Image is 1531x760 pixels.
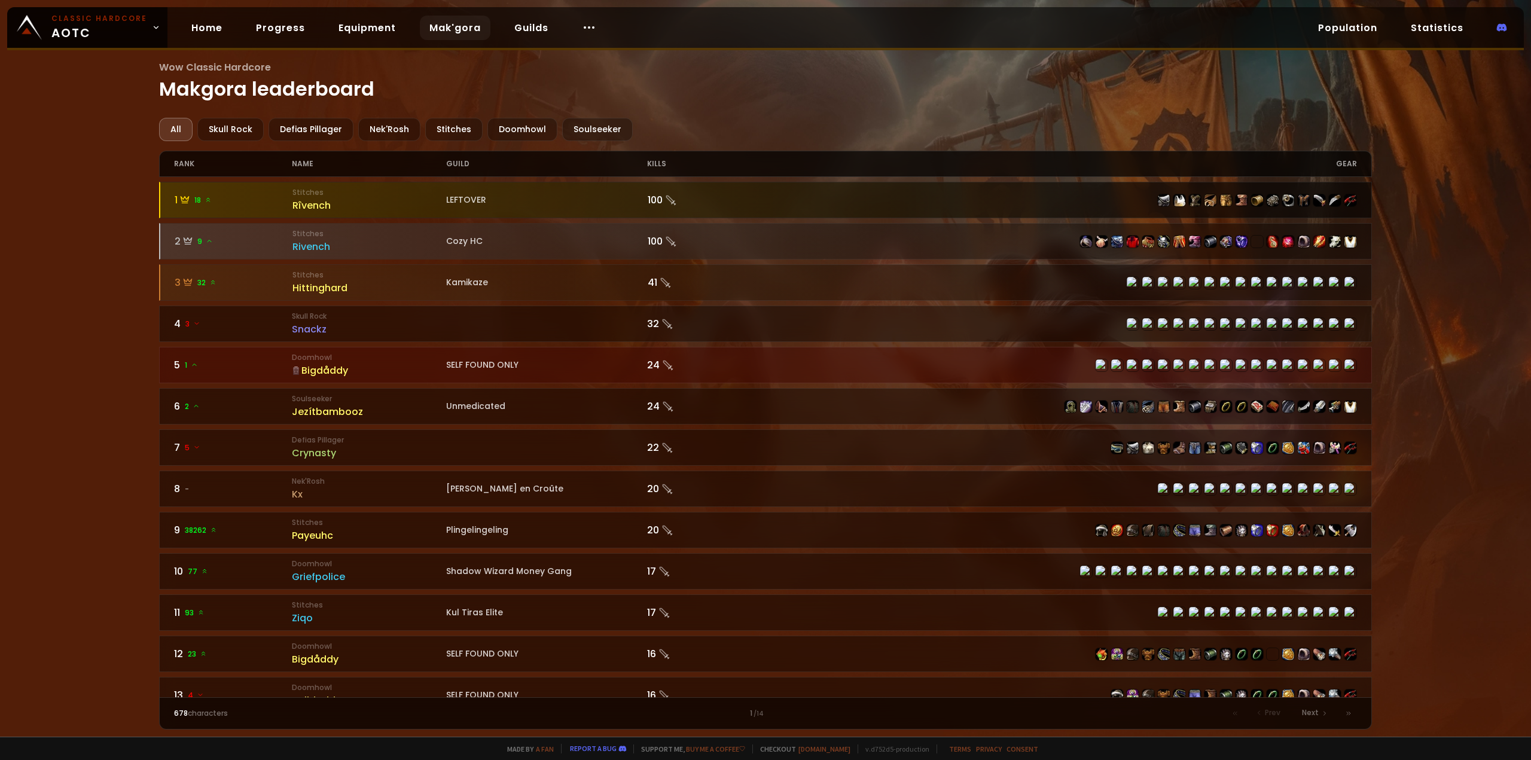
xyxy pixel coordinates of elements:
[446,483,647,495] div: [PERSON_NAME] en Croûte
[1251,194,1263,206] img: item-14160
[1282,194,1294,206] img: item-5351
[1298,689,1310,701] img: item-13121
[1236,524,1248,536] img: item-7690
[292,476,446,487] small: Nek'Rosh
[1173,236,1185,248] img: item-19683
[1127,524,1139,536] img: item-2264
[1173,524,1185,536] img: item-6719
[1111,401,1123,413] img: item-2105
[648,193,766,207] div: 100
[246,16,315,40] a: Progress
[185,319,200,329] span: 3
[159,471,1373,507] a: 8-Nek'RoshKx[PERSON_NAME] en Croûte20 item-15513item-6125item-2870item-6398item-14727item-6590ite...
[1189,648,1201,660] img: item-9885
[1204,236,1216,248] img: item-14629
[1096,524,1108,536] img: item-7413
[174,605,292,620] div: 11
[292,435,446,445] small: Defias Pillager
[647,605,765,620] div: 17
[1251,689,1263,701] img: item-12011
[292,558,446,569] small: Doomhowl
[1111,236,1123,248] img: item-16797
[1298,442,1310,454] img: item-4381
[292,693,446,708] div: Talldaddy
[1158,648,1170,660] img: item-13117
[1236,442,1248,454] img: item-6586
[500,744,554,753] span: Made by
[159,264,1373,301] a: 332 StitchesHittinghardKamikaze41 item-15338item-10399item-4249item-4831item-6557item-15331item-1...
[1173,194,1185,206] img: item-5107
[1158,236,1170,248] img: item-13956
[1251,442,1263,454] img: item-2933
[292,363,446,378] div: Bigdåddy
[1127,689,1139,701] img: item-13088
[1189,236,1201,248] img: item-19684
[1007,744,1038,753] a: Consent
[185,608,205,618] span: 93
[647,399,765,414] div: 24
[1220,689,1232,701] img: item-9428
[7,7,167,48] a: Classic HardcoreAOTC
[1204,442,1216,454] img: item-1121
[1189,194,1201,206] img: item-3313
[159,677,1373,713] a: 134 DoomhowlTalldaddySELF FOUND ONLY16 item-7413item-13088item-9894item-4119item-13117item-9624it...
[185,401,200,412] span: 2
[292,569,446,584] div: Griefpolice
[1080,236,1092,248] img: item-22267
[1401,16,1473,40] a: Statistics
[420,16,490,40] a: Mak'gora
[174,708,188,718] span: 678
[570,744,617,753] a: Report a bug
[1329,401,1341,413] img: item-2100
[1236,236,1248,248] img: item-18103
[647,688,765,703] div: 16
[292,611,446,625] div: Ziqo
[1282,236,1294,248] img: item-20036
[1111,689,1123,701] img: item-7413
[159,223,1373,260] a: 29StitchesRivenchCozy HC100 item-22267item-22403item-16797item-2575item-19682item-13956item-19683...
[1220,442,1232,454] img: item-15331
[1220,648,1232,660] img: item-18238
[1189,442,1201,454] img: item-10410
[1344,648,1356,660] img: item-4087
[1096,401,1108,413] img: item-13358
[1158,689,1170,701] img: item-4119
[159,306,1373,342] a: 43 Skull RockSnackz32 item-10502item-12047item-14182item-9791item-6611item-9797item-6612item-6613...
[292,270,446,280] small: Stitches
[159,118,193,141] div: All
[159,388,1373,425] a: 62SoulseekerJezítbamboozUnmedicated24 item-11925item-15411item-13358item-2105item-14637item-16713...
[1127,648,1139,660] img: item-9894
[159,182,1373,218] a: 118 StitchesRîvenchLEFTOVER100 item-1769item-5107item-3313item-14113item-5327item-11853item-14160...
[188,649,207,660] span: 23
[194,195,212,206] span: 18
[446,194,647,206] div: LEFTOVER
[1220,236,1232,248] img: item-16801
[1204,689,1216,701] img: item-9885
[1236,648,1248,660] img: item-12011
[1158,524,1170,536] img: item-7407
[329,16,405,40] a: Equipment
[1265,707,1280,718] span: Prev
[1204,524,1216,536] img: item-9776
[159,60,1373,75] span: Wow Classic Hardcore
[1344,236,1356,248] img: item-5976
[174,399,292,414] div: 6
[1220,194,1232,206] img: item-5327
[197,236,213,247] span: 9
[1282,401,1294,413] img: item-13340
[1142,689,1154,701] img: item-9894
[159,347,1373,383] a: 51DoomhowlBigdåddySELF FOUND ONLY24 item-10588item-13088item-10774item-4119item-13117item-15157it...
[292,445,446,460] div: Crynasty
[292,652,446,667] div: Bigdåddy
[1329,689,1341,701] img: item-1207
[446,689,647,701] div: SELF FOUND ONLY
[292,641,446,652] small: Doomhowl
[1111,648,1123,660] img: item-13088
[1111,524,1123,536] img: item-7746
[1236,194,1248,206] img: item-11853
[765,151,1357,176] div: gear
[752,744,850,753] span: Checkout
[174,440,292,455] div: 7
[292,151,446,176] div: name
[1267,442,1279,454] img: item-12006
